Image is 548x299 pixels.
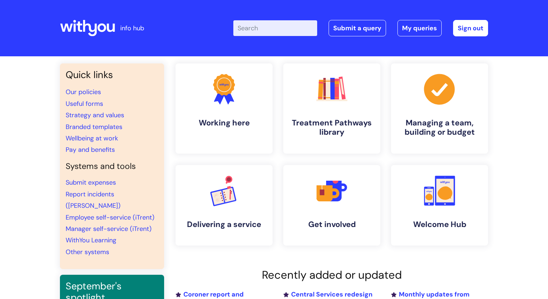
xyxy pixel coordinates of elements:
[181,118,267,128] h4: Working here
[283,63,380,154] a: Treatment Pathways library
[453,20,488,36] a: Sign out
[289,118,375,137] h4: Treatment Pathways library
[176,63,273,154] a: Working here
[66,225,152,233] a: Manager self-service (iTrent)
[66,134,118,143] a: Wellbeing at work
[66,161,158,171] h4: Systems and tools
[120,22,144,34] p: info hub
[66,69,158,81] h3: Quick links
[66,99,103,108] a: Useful forms
[66,178,116,187] a: Submit expenses
[181,220,267,229] h4: Delivering a service
[66,213,154,222] a: Employee self-service (iTrent)
[66,236,116,244] a: WithYou Learning
[233,20,317,36] input: Search
[391,63,488,154] a: Managing a team, building or budget
[66,190,121,210] a: Report incidents ([PERSON_NAME])
[397,220,482,229] h4: Welcome Hub
[283,165,380,246] a: Get involved
[397,20,442,36] a: My queries
[391,165,488,246] a: Welcome Hub
[176,165,273,246] a: Delivering a service
[176,268,488,282] h2: Recently added or updated
[66,123,122,131] a: Branded templates
[66,248,109,256] a: Other systems
[397,118,482,137] h4: Managing a team, building or budget
[329,20,386,36] a: Submit a query
[66,88,101,96] a: Our policies
[66,145,115,154] a: Pay and benefits
[233,20,488,36] div: | -
[66,111,124,119] a: Strategy and values
[289,220,375,229] h4: Get involved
